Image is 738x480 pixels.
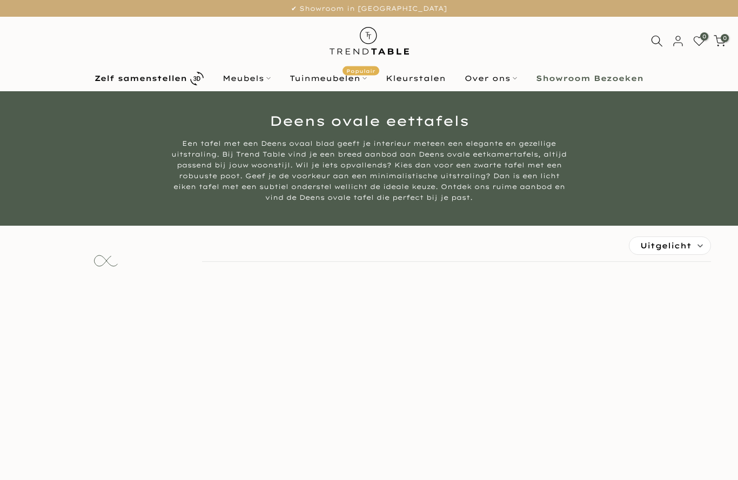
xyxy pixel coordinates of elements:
[213,72,280,85] a: Meubels
[53,114,685,127] h1: Deens ovale eettafels
[166,138,572,203] div: Een tafel met een Deens ovaal blad geeft je interieur meteen een elegante en gezellige uitstralin...
[280,72,377,85] a: TuinmeubelenPopulair
[95,75,187,82] b: Zelf samenstellen
[377,72,455,85] a: Kleurstalen
[343,66,379,76] span: Populair
[14,3,724,15] p: ✔ Showroom in [GEOGRAPHIC_DATA]
[640,237,692,254] span: Uitgelicht
[1,425,55,479] iframe: toggle-frame
[455,72,527,85] a: Over ons
[85,69,213,88] a: Zelf samenstellen
[714,35,726,47] a: 0
[721,34,729,42] span: 0
[322,17,417,65] img: trend-table
[527,72,653,85] a: Showroom Bezoeken
[629,237,710,254] label: Uitgelicht
[700,32,708,40] span: 0
[536,75,643,82] b: Showroom Bezoeken
[693,35,705,47] a: 0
